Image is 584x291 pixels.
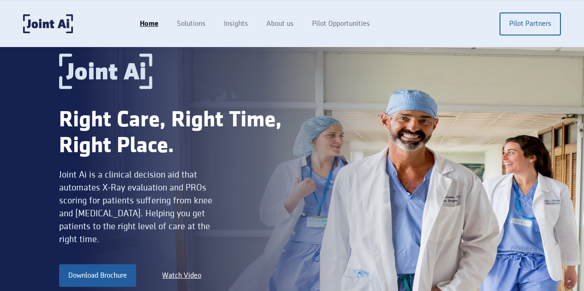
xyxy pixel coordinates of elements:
[23,14,73,33] a: home
[59,264,136,286] a: Download Brochure
[500,12,561,36] a: Pilot Partners
[303,15,379,33] a: Pilot Opportunities
[215,15,257,33] a: Insights
[131,15,168,33] a: Home
[168,15,215,33] a: Solutions
[257,15,303,33] a: About us
[162,268,201,283] a: Watch Video
[59,168,222,246] div: Joint Ai is a clinical decision aid that automates X-Ray evaluation and PROs scoring for patients...
[59,107,292,159] div: Right Care, Right Time, Right Place.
